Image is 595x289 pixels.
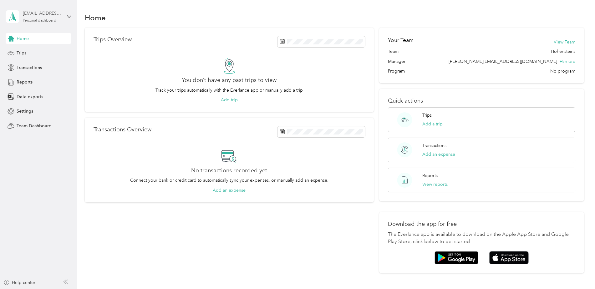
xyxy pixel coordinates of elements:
[3,279,35,286] button: Help center
[422,121,443,127] button: Add a trip
[422,151,455,158] button: Add an expense
[560,254,595,289] iframe: Everlance-gr Chat Button Frame
[559,59,575,64] span: + 5 more
[17,108,33,114] span: Settings
[550,68,575,74] span: No program
[17,123,52,129] span: Team Dashboard
[489,251,529,265] img: App store
[388,98,575,104] p: Quick actions
[17,79,33,85] span: Reports
[191,167,267,174] h2: No transactions recorded yet
[435,251,478,264] img: Google play
[17,94,43,100] span: Data exports
[85,14,106,21] h1: Home
[388,221,575,227] p: Download the app for free
[422,181,448,188] button: View reports
[17,35,29,42] span: Home
[422,142,446,149] p: Transactions
[388,68,405,74] span: Program
[554,39,575,45] button: View Team
[17,64,42,71] span: Transactions
[449,59,557,64] span: [PERSON_NAME][EMAIL_ADDRESS][DOMAIN_NAME]
[23,10,62,17] div: [EMAIL_ADDRESS][DOMAIN_NAME]
[388,58,405,65] span: Manager
[551,48,575,55] span: Hohensteins
[388,231,575,246] p: The Everlance app is available to download on the Apple App Store and Google Play Store, click be...
[94,36,132,43] p: Trips Overview
[422,112,432,119] p: Trips
[422,172,438,179] p: Reports
[388,36,414,44] h2: Your Team
[130,177,328,184] p: Connect your bank or credit card to automatically sync your expenses, or manually add an expense.
[388,48,399,55] span: Team
[23,19,56,23] div: Personal dashboard
[221,97,238,103] button: Add trip
[213,187,246,194] button: Add an expense
[94,126,151,133] p: Transactions Overview
[17,50,26,56] span: Trips
[182,77,277,84] h2: You don’t have any past trips to view
[155,87,303,94] p: Track your trips automatically with the Everlance app or manually add a trip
